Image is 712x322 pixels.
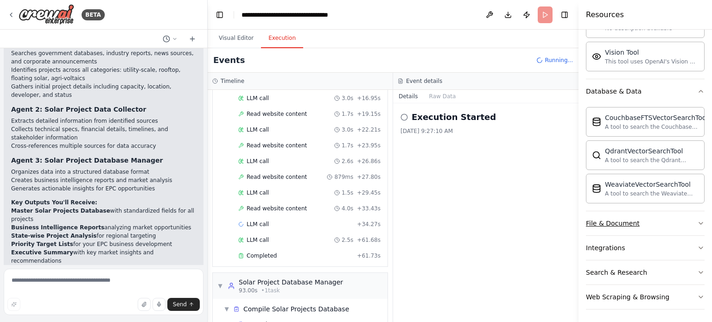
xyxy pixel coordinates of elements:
strong: Agent 2: Solar Project Data Collector [11,106,146,113]
span: Send [173,301,187,308]
div: WeaviateVectorSearchTool [605,180,699,189]
button: Web Scraping & Browsing [586,285,705,309]
strong: State-wise Project Analysis [11,233,97,239]
span: 3.0s [342,126,353,133]
span: + 27.80s [357,173,381,181]
li: Creates business intelligence reports and market analysis [11,176,196,184]
button: Upload files [138,298,151,311]
h3: Event details [406,77,442,85]
nav: breadcrumb [242,10,346,19]
button: Database & Data [586,79,705,103]
button: Visual Editor [211,29,261,48]
div: Integrations [586,243,625,253]
span: LLM call [247,189,269,196]
li: with key market insights and recommendations [11,248,196,265]
button: Raw Data [424,90,462,103]
div: Web Scraping & Browsing [586,292,669,302]
div: [DATE] 9:27:10 AM [400,127,571,135]
button: File & Document [586,211,705,235]
span: + 61.68s [357,236,381,244]
span: Completed [247,252,277,259]
span: 1.5s [342,189,353,196]
div: Vision Tool [605,48,699,57]
img: VisionTool [592,52,601,61]
strong: Agent 3: Solar Project Database Manager [11,157,163,164]
li: Generates actionable insights for EPC opportunities [11,184,196,193]
strong: Priority Target Lists [11,241,73,247]
div: This tool uses OpenAI's Vision API to describe the contents of an image. [605,58,699,65]
h3: Timeline [221,77,244,85]
button: Start a new chat [185,33,200,44]
li: with standardized fields for all projects [11,207,196,223]
span: 1.7s [342,110,353,118]
li: Organizes data into a structured database format [11,168,196,176]
span: Read website content [247,205,307,212]
div: QdrantVectorSearchTool [605,146,699,156]
div: Solar Project Database Manager [239,278,343,287]
h2: Events [213,54,245,67]
span: 2.5s [342,236,353,244]
img: CouchbaseFTSVectorSearchTool [592,117,601,126]
span: LLM call [247,126,269,133]
span: ▼ [217,282,223,290]
span: 1.7s [342,142,353,149]
li: Identifies projects across all categories: utility-scale, rooftop, floating solar, agri-voltaics [11,66,196,82]
li: Cross-references multiple sources for data accuracy [11,142,196,150]
div: BETA [82,9,105,20]
div: Database & Data [586,87,642,96]
span: + 61.73s [357,252,381,259]
li: analyzing market opportunities [11,223,196,232]
button: Hide left sidebar [213,8,226,21]
span: 93.00s [239,287,258,294]
button: Hide right sidebar [558,8,571,21]
button: Send [167,298,200,311]
strong: Master Solar Projects Database [11,208,110,214]
div: File & Document [586,219,640,228]
div: A tool to search the Weaviate database for relevant information on internal documents. [605,190,699,197]
button: Improve this prompt [7,298,20,311]
div: A tool to search the Qdrant database for relevant information on internal documents. [605,157,699,164]
li: Collects technical specs, financial details, timelines, and stakeholder information [11,125,196,142]
div: Search & Research [586,268,647,277]
button: Integrations [586,236,705,260]
span: Read website content [247,142,307,149]
span: LLM call [247,236,269,244]
span: + 23.95s [357,142,381,149]
span: LLM call [247,158,269,165]
span: ▼ [224,305,229,313]
span: + 29.45s [357,189,381,196]
span: + 19.15s [357,110,381,118]
span: 879ms [334,173,353,181]
img: Logo [19,4,74,25]
span: Read website content [247,173,307,181]
span: + 33.43s [357,205,381,212]
span: + 34.27s [357,221,381,228]
button: Search & Research [586,260,705,284]
span: • 1 task [261,287,280,294]
span: + 22.21s [357,126,381,133]
div: CouchbaseFTSVectorSearchTool [605,113,708,122]
button: Details [393,90,424,103]
strong: Key Outputs You'll Receive: [11,199,97,206]
span: 4.0s [342,205,353,212]
span: LLM call [247,221,269,228]
li: for regional targeting [11,232,196,240]
div: A tool to search the Couchbase database for relevant information on internal documents. [605,123,708,131]
h4: Resources [586,9,624,20]
h2: Execution Started [412,111,496,124]
div: Database & Data [586,103,705,211]
button: Execution [261,29,303,48]
span: 2.6s [342,158,353,165]
li: Gathers initial project details including capacity, location, developer, and status [11,82,196,99]
span: Compile Solar Projects Database [243,304,349,314]
span: + 16.95s [357,95,381,102]
img: WeaviateVectorSearchTool [592,184,601,193]
li: for your EPC business development [11,240,196,248]
span: 3.0s [342,95,353,102]
span: + 26.86s [357,158,381,165]
strong: Executive Summary [11,249,73,256]
li: Extracts detailed information from identified sources [11,117,196,125]
img: QdrantVectorSearchTool [592,151,601,160]
span: Read website content [247,110,307,118]
button: Click to speak your automation idea [153,298,165,311]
